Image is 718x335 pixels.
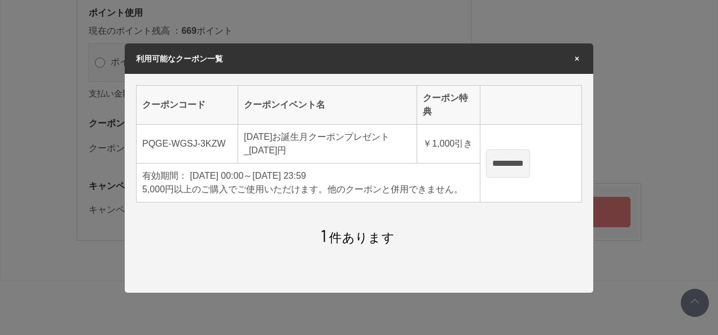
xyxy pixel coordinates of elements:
td: 引き [417,125,480,164]
span: 件あります [321,231,395,245]
th: クーポンコード [137,86,238,125]
span: 1 [321,225,327,245]
td: [DATE]お誕生月クーポンプレゼント_[DATE]円 [238,125,417,164]
span: 有効期間： [142,171,187,180]
th: クーポン特典 [417,86,480,125]
span: ￥1,000 [423,139,454,148]
td: PQGE-WGSJ-3KZW [137,125,238,164]
span: × [572,55,582,63]
div: 5,000円以上のご購入でご使用いただけます。他のクーポンと併用できません。 [142,183,474,196]
span: [DATE] 00:00～[DATE] 23:59 [190,171,306,180]
span: 利用可能なクーポン一覧 [136,54,223,63]
th: クーポンイベント名 [238,86,417,125]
